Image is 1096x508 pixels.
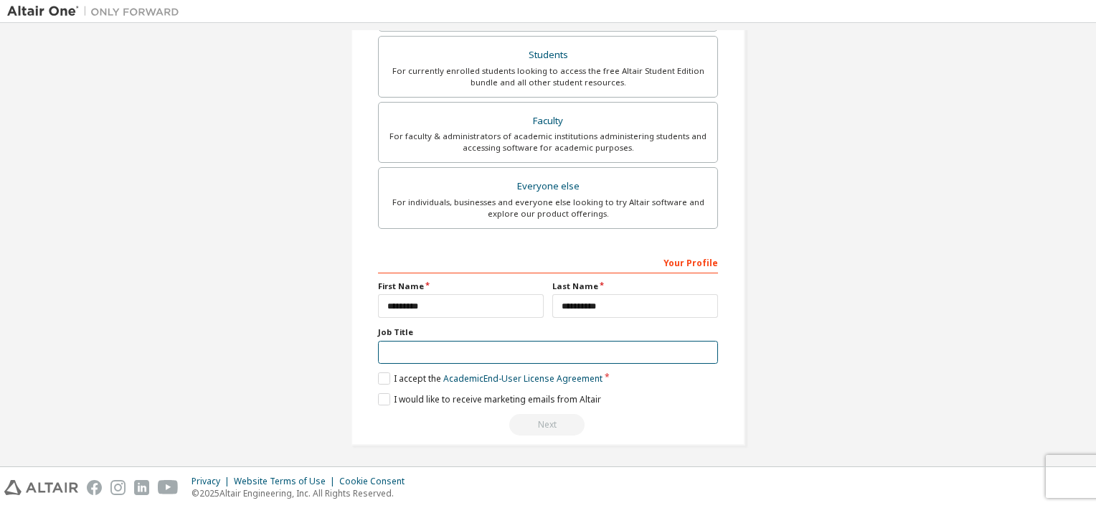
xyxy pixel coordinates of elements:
[158,480,179,495] img: youtube.svg
[110,480,126,495] img: instagram.svg
[387,65,709,88] div: For currently enrolled students looking to access the free Altair Student Edition bundle and all ...
[443,372,603,385] a: Academic End-User License Agreement
[378,372,603,385] label: I accept the
[339,476,413,487] div: Cookie Consent
[4,480,78,495] img: altair_logo.svg
[192,487,413,499] p: © 2025 Altair Engineering, Inc. All Rights Reserved.
[378,414,718,436] div: Read and acccept EULA to continue
[387,131,709,154] div: For faculty & administrators of academic institutions administering students and accessing softwa...
[192,476,234,487] div: Privacy
[387,45,709,65] div: Students
[378,281,544,292] label: First Name
[234,476,339,487] div: Website Terms of Use
[378,393,601,405] label: I would like to receive marketing emails from Altair
[134,480,149,495] img: linkedin.svg
[387,177,709,197] div: Everyone else
[387,197,709,220] div: For individuals, businesses and everyone else looking to try Altair software and explore our prod...
[387,111,709,131] div: Faculty
[7,4,186,19] img: Altair One
[552,281,718,292] label: Last Name
[87,480,102,495] img: facebook.svg
[378,250,718,273] div: Your Profile
[378,326,718,338] label: Job Title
